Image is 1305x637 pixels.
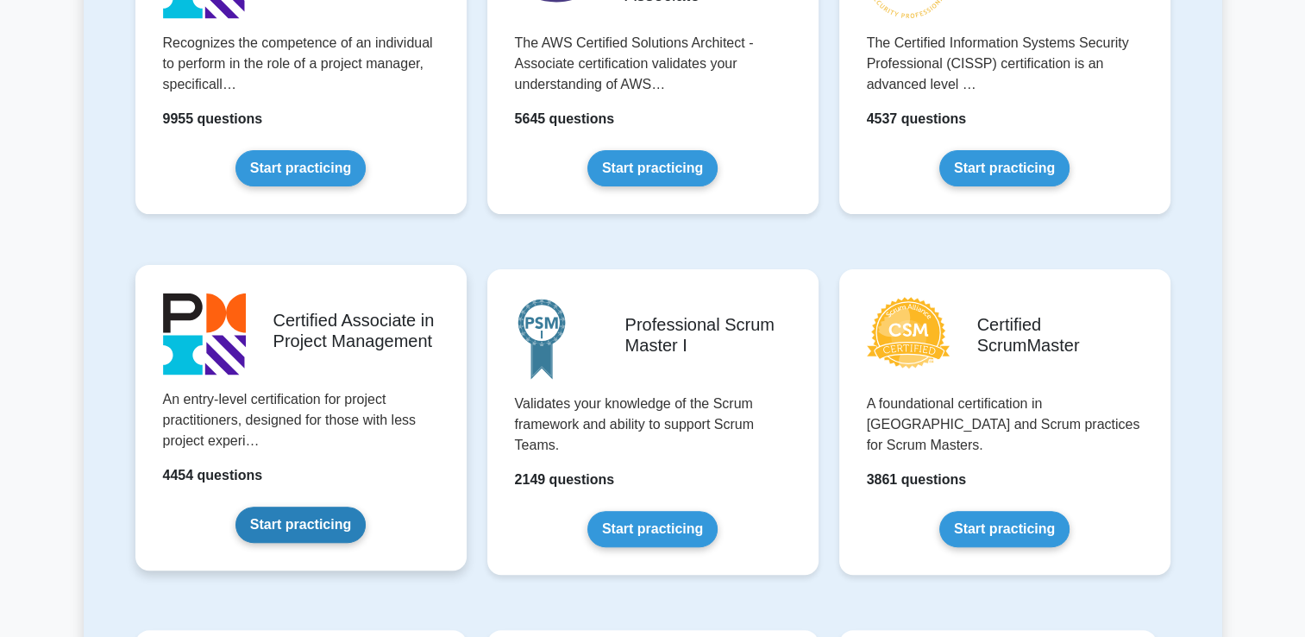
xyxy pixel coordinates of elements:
[587,150,718,186] a: Start practicing
[235,150,366,186] a: Start practicing
[587,511,718,547] a: Start practicing
[939,150,1070,186] a: Start practicing
[235,507,366,543] a: Start practicing
[939,511,1070,547] a: Start practicing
